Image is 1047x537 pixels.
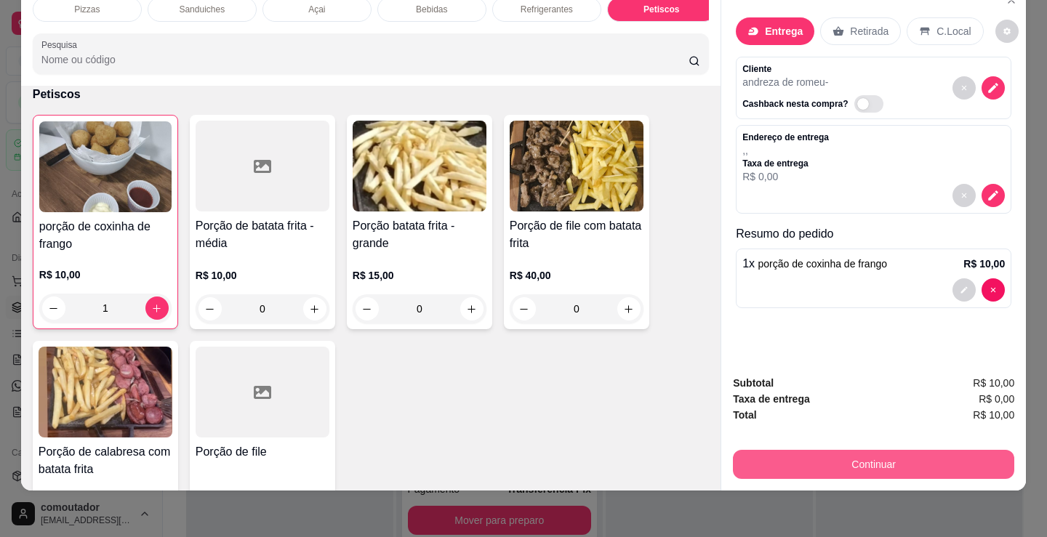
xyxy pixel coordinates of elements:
[742,75,888,89] p: andreza de romeu -
[510,121,643,211] img: product-image
[995,20,1019,43] button: decrease-product-quantity
[617,297,641,320] button: increase-product-quantity
[758,258,887,270] span: porção de coxinha de frango
[742,158,829,169] p: Taxa de entrega
[196,268,329,283] p: R$ 10,00
[74,4,100,15] p: Pizzas
[733,393,810,405] strong: Taxa de entrega
[39,121,172,212] img: product-image
[982,278,1005,302] button: decrease-product-quantity
[303,297,326,320] button: increase-product-quantity
[973,375,1014,391] span: R$ 10,00
[41,39,82,51] label: Pesquisa
[39,443,172,478] h4: Porção de calabresa com batata frita
[952,184,976,207] button: decrease-product-quantity
[39,218,172,253] h4: porção de coxinha de frango
[952,76,976,100] button: decrease-product-quantity
[39,267,172,282] p: R$ 10,00
[643,4,679,15] p: Petiscos
[353,121,486,211] img: product-image
[982,184,1005,207] button: decrease-product-quantity
[742,63,888,75] p: Cliente
[521,4,573,15] p: Refrigerantes
[510,268,643,283] p: R$ 40,00
[416,4,447,15] p: Bebidas
[39,347,172,437] img: product-image
[356,297,379,320] button: decrease-product-quantity
[952,278,976,302] button: decrease-product-quantity
[733,377,774,389] strong: Subtotal
[41,52,689,67] input: Pesquisa
[513,297,536,320] button: decrease-product-quantity
[196,217,329,252] h4: Porção de batata frita - média
[33,86,709,103] p: Petiscos
[733,450,1014,479] button: Continuar
[742,255,887,272] p: 1 x
[742,132,829,143] p: Endereço de entrega
[850,24,888,39] p: Retirada
[733,409,756,421] strong: Total
[460,297,484,320] button: increase-product-quantity
[198,297,222,320] button: decrease-product-quantity
[510,217,643,252] h4: Porção de file com batata frita
[353,217,486,252] h4: Porção batata frita - grande
[742,98,848,110] p: Cashback nesta compra?
[42,296,65,320] button: decrease-product-quantity
[973,407,1014,423] span: R$ 10,00
[179,4,225,15] p: Sanduiches
[765,24,803,39] p: Entrega
[979,391,1014,407] span: R$ 0,00
[982,76,1005,100] button: decrease-product-quantity
[936,24,971,39] p: C.Local
[353,268,486,283] p: R$ 15,00
[736,225,1011,243] p: Resumo do pedido
[742,169,829,184] p: R$ 0,00
[145,296,169,320] button: increase-product-quantity
[854,95,889,113] label: Automatic updates
[196,443,329,461] h4: Porção de file
[963,257,1005,271] p: R$ 10,00
[742,143,829,158] p: , ,
[308,4,325,15] p: Açai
